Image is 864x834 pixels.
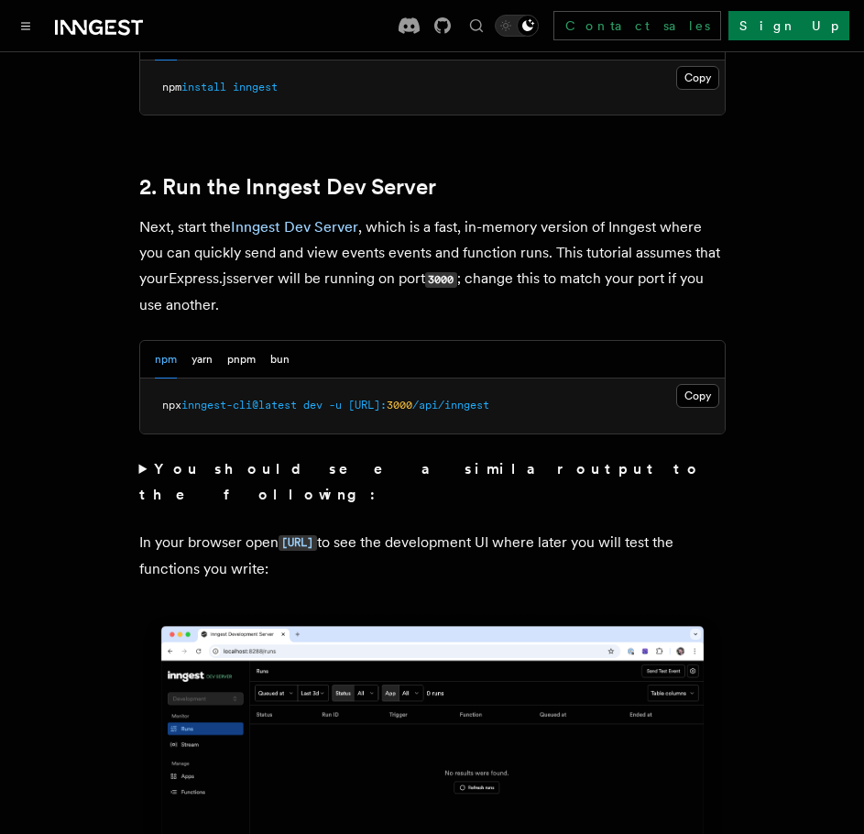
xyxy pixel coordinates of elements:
span: npm [162,81,181,93]
button: Copy [676,384,719,408]
span: install [181,81,226,93]
a: Contact sales [553,11,721,40]
a: Inngest Dev Server [231,218,358,236]
code: 3000 [425,272,457,288]
span: /api/inngest [412,399,489,412]
strong: You should see a similar output to the following: [139,460,703,503]
button: Copy [676,66,719,90]
span: npx [162,399,181,412]
span: 3000 [387,399,412,412]
a: 2. Run the Inngest Dev Server [139,174,436,200]
a: [URL] [279,533,317,551]
button: Toggle dark mode [495,15,539,37]
span: dev [303,399,323,412]
code: [URL] [279,535,317,551]
span: inngest [233,81,278,93]
span: [URL]: [348,399,387,412]
button: Find something... [465,15,487,37]
button: Toggle navigation [15,15,37,37]
button: bun [270,341,290,379]
span: inngest-cli@latest [181,399,297,412]
p: In your browser open to see the development UI where later you will test the functions you write: [139,530,726,582]
button: npm [155,341,177,379]
p: Next, start the , which is a fast, in-memory version of Inngest where you can quickly send and vi... [139,214,726,318]
button: yarn [191,341,213,379]
span: -u [329,399,342,412]
button: pnpm [227,341,256,379]
a: Sign Up [728,11,849,40]
summary: You should see a similar output to the following: [139,456,726,508]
